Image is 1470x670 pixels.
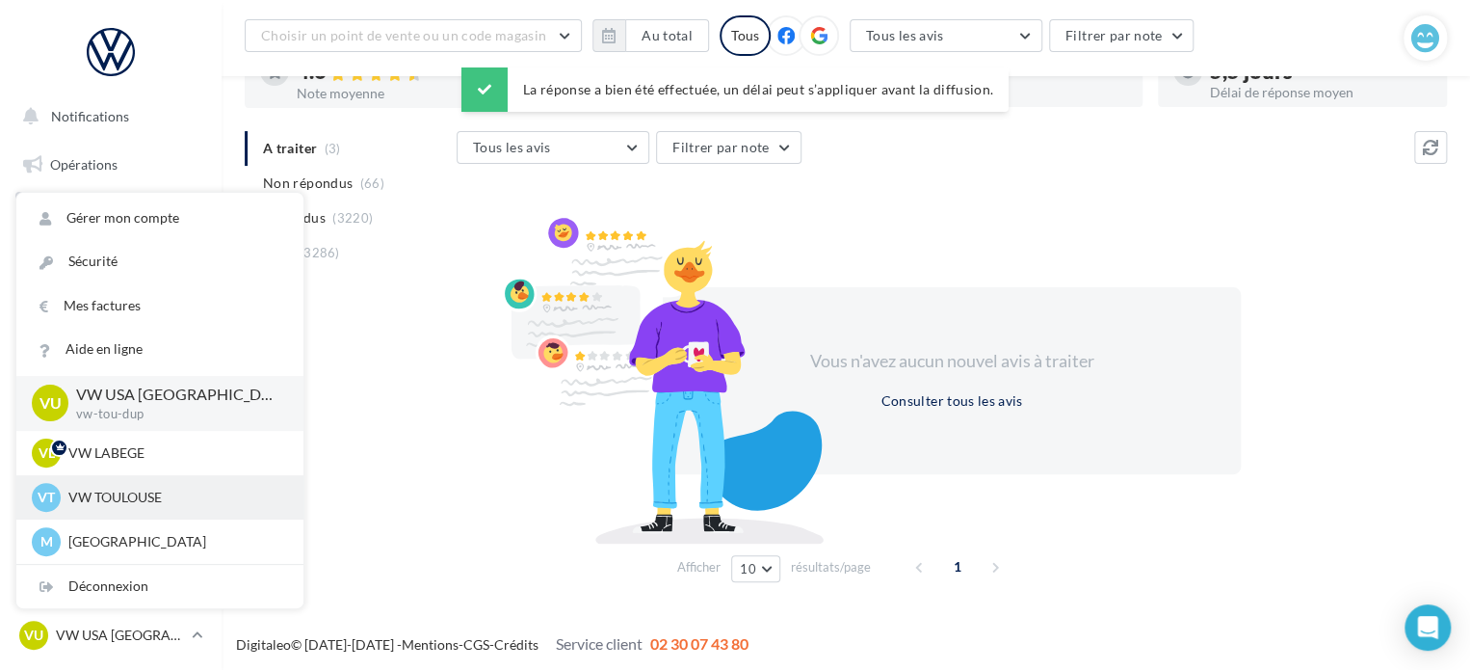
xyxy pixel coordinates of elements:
span: Non répondus [263,174,353,193]
a: Sécurité [16,240,303,283]
div: Déconnexion [16,565,303,608]
span: Service client [556,634,643,653]
a: PLV et print personnalisable [12,481,210,538]
a: Médiathèque [12,386,210,426]
p: VW USA [GEOGRAPHIC_DATA] [76,384,273,406]
span: VU [24,626,43,645]
span: (66) [360,175,384,191]
p: VW LABEGE [68,443,280,463]
span: Notifications [51,108,129,124]
span: Tous les avis [473,139,551,155]
span: (3220) [332,210,373,226]
span: Afficher [677,558,721,576]
button: Notifications [12,96,202,137]
a: Gérer mon compte [16,197,303,240]
a: Campagnes DataOnDemand [12,546,210,603]
div: Taux de réponse [906,86,1127,99]
button: Au total [592,19,709,52]
span: 02 30 07 43 80 [650,634,748,653]
span: VL [39,443,55,463]
span: résultats/page [791,558,871,576]
span: Tous les avis [866,27,944,43]
div: La réponse a bien été effectuée, un délai peut s’appliquer avant la diffusion. [461,67,1009,112]
button: Tous les avis [850,19,1042,52]
div: 5,5 jours [1210,61,1431,82]
span: Opérations [50,156,118,173]
span: 10 [740,561,756,576]
a: Crédits [494,636,538,653]
a: Opérations [12,145,210,185]
span: Choisir un point de vente ou un code magasin [261,27,546,43]
div: 4.6 [297,61,518,83]
div: Vous n'avez aucun nouvel avis à traiter [786,349,1117,374]
a: Mentions [402,636,459,653]
p: VW USA [GEOGRAPHIC_DATA] [56,626,184,645]
a: Visibilité en ligne [12,242,210,282]
a: Aide en ligne [16,328,303,371]
span: © [DATE]-[DATE] - - - [236,636,748,653]
button: Filtrer par note [1049,19,1194,52]
span: VU [39,392,62,415]
div: Note moyenne [297,87,518,100]
p: vw-tou-dup [76,406,273,423]
button: Tous les avis [457,131,649,164]
button: Consulter tous les avis [873,389,1030,413]
button: Filtrer par note [656,131,801,164]
button: 10 [731,555,780,582]
a: Campagnes [12,290,210,331]
a: Mes factures [16,284,303,328]
a: Calendrier [12,434,210,474]
a: Digitaleo [236,636,291,653]
button: Au total [625,19,709,52]
div: Tous [720,15,771,56]
div: Délai de réponse moyen [1210,86,1431,99]
p: [GEOGRAPHIC_DATA] [68,532,280,551]
a: Contacts [12,337,210,378]
a: VU VW USA [GEOGRAPHIC_DATA] [15,617,206,654]
p: VW TOULOUSE [68,488,280,507]
a: CGS [463,636,489,653]
button: Choisir un point de vente ou un code magasin [245,19,582,52]
span: M [40,532,53,551]
a: Boîte de réception [12,192,210,233]
span: (3286) [300,245,340,260]
span: 1 [942,551,973,582]
div: Open Intercom Messenger [1404,604,1451,651]
span: VT [38,488,55,507]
